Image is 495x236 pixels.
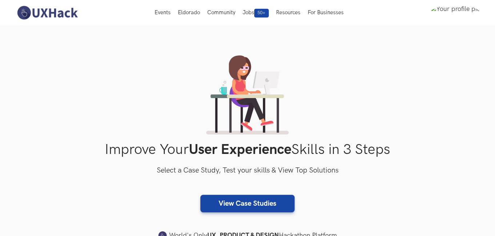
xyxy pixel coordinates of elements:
[15,141,480,158] h1: Improve Your Skills in 3 Steps
[189,141,291,158] strong: User Experience
[15,165,480,177] h3: Select a Case Study, Test your skills & View Top Solutions
[430,5,480,20] img: Your profile pic
[206,55,289,135] img: lady working on laptop
[254,9,269,18] span: 50+
[15,5,80,20] img: UXHack-logo.png
[200,195,295,212] a: View Case Studies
